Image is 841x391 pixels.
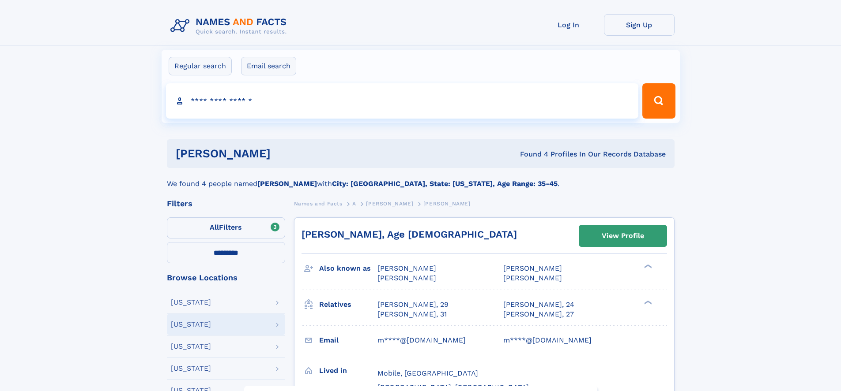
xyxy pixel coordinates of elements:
[503,264,562,272] span: [PERSON_NAME]
[257,179,317,188] b: [PERSON_NAME]
[166,83,639,119] input: search input
[171,343,211,350] div: [US_STATE]
[167,217,285,238] label: Filters
[377,369,478,377] span: Mobile, [GEOGRAPHIC_DATA]
[503,309,574,319] a: [PERSON_NAME], 27
[377,274,436,282] span: [PERSON_NAME]
[579,225,667,246] a: View Profile
[503,300,574,309] a: [PERSON_NAME], 24
[171,321,211,328] div: [US_STATE]
[167,274,285,282] div: Browse Locations
[241,57,296,75] label: Email search
[503,274,562,282] span: [PERSON_NAME]
[319,297,377,312] h3: Relatives
[319,333,377,348] h3: Email
[167,168,675,189] div: We found 4 people named with .
[210,223,219,231] span: All
[169,57,232,75] label: Regular search
[377,309,447,319] a: [PERSON_NAME], 31
[642,83,675,119] button: Search Button
[167,200,285,208] div: Filters
[352,201,356,207] span: A
[319,363,377,378] h3: Lived in
[167,14,294,38] img: Logo Names and Facts
[642,264,652,269] div: ❯
[171,299,211,306] div: [US_STATE]
[533,14,604,36] a: Log In
[302,229,517,240] a: [PERSON_NAME], Age [DEMOGRAPHIC_DATA]
[395,149,666,159] div: Found 4 Profiles In Our Records Database
[604,14,675,36] a: Sign Up
[602,226,644,246] div: View Profile
[332,179,558,188] b: City: [GEOGRAPHIC_DATA], State: [US_STATE], Age Range: 35-45
[642,299,652,305] div: ❯
[366,201,413,207] span: [PERSON_NAME]
[319,261,377,276] h3: Also known as
[377,300,449,309] a: [PERSON_NAME], 29
[423,201,471,207] span: [PERSON_NAME]
[176,148,396,159] h1: [PERSON_NAME]
[352,198,356,209] a: A
[366,198,413,209] a: [PERSON_NAME]
[171,365,211,372] div: [US_STATE]
[294,198,343,209] a: Names and Facts
[377,264,436,272] span: [PERSON_NAME]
